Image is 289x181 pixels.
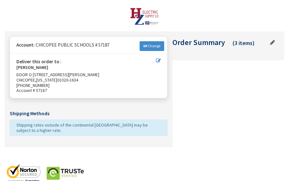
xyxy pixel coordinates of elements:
span: DOOR O [STREET_ADDRESS][PERSON_NAME] [16,72,99,77]
span: CHICOPEE, [16,77,36,83]
a: Change [140,41,164,51]
span: (3 items) [233,39,255,47]
strong: [PERSON_NAME] [16,65,48,72]
span: Account # 57187 [16,88,161,93]
span: 01020-1634 [57,77,78,83]
span: CHICOPEE PUBLIC SCHOOLS # 57187 [36,42,109,48]
strong: Deliver this order to : [16,59,61,65]
h5: Shipping Methods [10,111,167,116]
span: [US_STATE] [36,77,57,83]
span: [PHONE_NUMBER] [16,82,49,88]
span: Order Summary [172,37,225,47]
span: Change [148,43,160,48]
img: HZ Electric Supply [130,8,159,25]
strong: Account: [16,42,35,48]
span: Shipping rates outside of the continental [GEOGRAPHIC_DATA] may be subject to a higher rate. [16,122,148,133]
